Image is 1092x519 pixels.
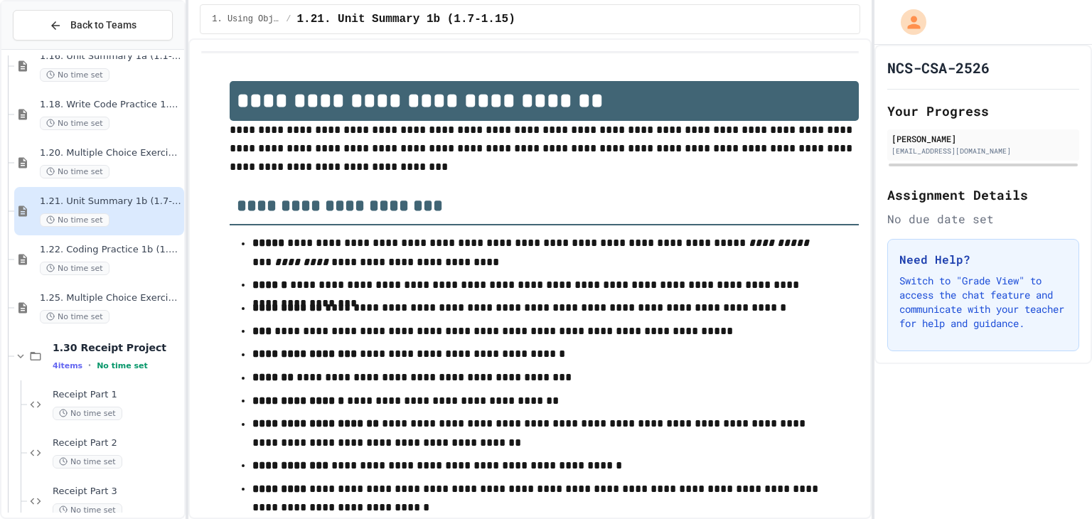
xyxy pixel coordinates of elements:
[286,14,291,25] span: /
[53,407,122,420] span: No time set
[212,14,280,25] span: 1. Using Objects and Methods
[40,147,181,159] span: 1.20. Multiple Choice Exercises for Unit 1a (1.1-1.6)
[887,58,990,77] h1: NCS-CSA-2526
[97,361,148,370] span: No time set
[296,11,515,28] span: 1.21. Unit Summary 1b (1.7-1.15)
[887,101,1079,121] h2: Your Progress
[88,360,91,371] span: •
[886,6,930,38] div: My Account
[40,99,181,111] span: 1.18. Write Code Practice 1.1-1.6
[40,196,181,208] span: 1.21. Unit Summary 1b (1.7-1.15)
[53,361,82,370] span: 4 items
[892,132,1075,145] div: [PERSON_NAME]
[53,455,122,469] span: No time set
[40,292,181,304] span: 1.25. Multiple Choice Exercises for Unit 1b (1.9-1.15)
[40,310,109,323] span: No time set
[892,146,1075,156] div: [EMAIL_ADDRESS][DOMAIN_NAME]
[13,10,173,41] button: Back to Teams
[40,262,109,275] span: No time set
[53,389,181,401] span: Receipt Part 1
[887,185,1079,205] h2: Assignment Details
[40,117,109,130] span: No time set
[70,18,136,33] span: Back to Teams
[40,244,181,256] span: 1.22. Coding Practice 1b (1.7-1.15)
[53,503,122,517] span: No time set
[40,165,109,178] span: No time set
[53,341,181,354] span: 1.30 Receipt Project
[887,210,1079,228] div: No due date set
[899,274,1067,331] p: Switch to "Grade View" to access the chat feature and communicate with your teacher for help and ...
[40,50,181,63] span: 1.16. Unit Summary 1a (1.1-1.6)
[53,486,181,498] span: Receipt Part 3
[40,213,109,227] span: No time set
[40,68,109,82] span: No time set
[899,251,1067,268] h3: Need Help?
[53,437,181,449] span: Receipt Part 2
